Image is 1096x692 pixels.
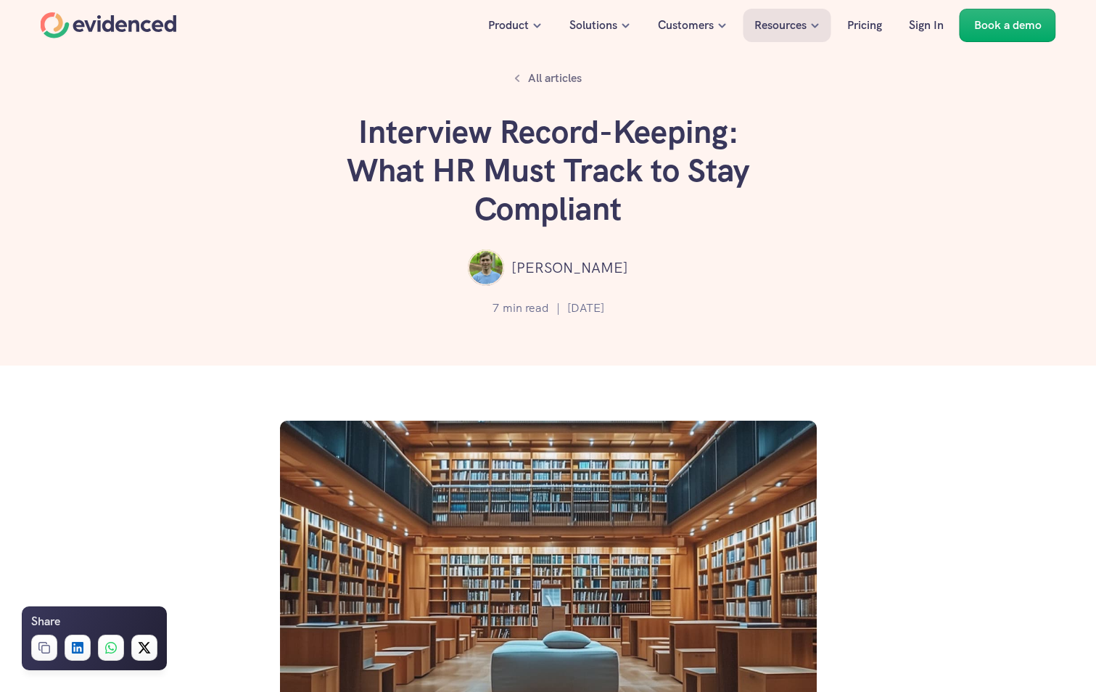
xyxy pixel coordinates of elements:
[468,250,504,286] img: ""
[503,299,549,318] p: min read
[506,65,590,91] a: All articles
[960,9,1056,42] a: Book a demo
[898,9,955,42] a: Sign In
[658,16,714,35] p: Customers
[511,256,628,279] p: [PERSON_NAME]
[556,299,560,318] p: |
[331,113,766,228] h1: Interview Record-Keeping: What HR Must Track to Stay Compliant
[567,299,604,318] p: [DATE]
[909,16,944,35] p: Sign In
[488,16,529,35] p: Product
[31,612,60,631] h6: Share
[974,16,1042,35] p: Book a demo
[836,9,893,42] a: Pricing
[847,16,882,35] p: Pricing
[569,16,617,35] p: Solutions
[493,299,499,318] p: 7
[754,16,807,35] p: Resources
[41,12,177,38] a: Home
[528,69,582,88] p: All articles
